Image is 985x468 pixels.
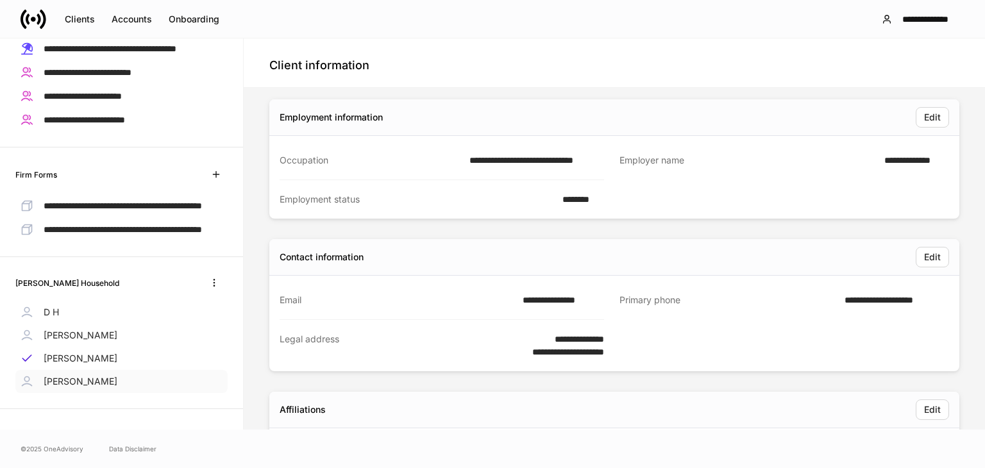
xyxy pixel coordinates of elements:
div: Clients [65,15,95,24]
p: [PERSON_NAME] [44,352,117,365]
a: D H [15,301,228,324]
button: Edit [916,247,949,267]
a: [PERSON_NAME] [15,324,228,347]
p: D H [44,306,59,319]
a: Data Disclaimer [109,444,156,454]
div: Legal address [280,333,491,358]
h6: [PERSON_NAME] Household [15,277,119,289]
div: Accounts [112,15,152,24]
div: Email [280,294,515,306]
div: Onboarding [169,15,219,24]
p: [PERSON_NAME] [44,375,117,388]
button: Onboarding [160,9,228,29]
h4: Client information [269,58,369,73]
div: Employer name [619,154,877,167]
h6: Firm Forms [15,169,57,181]
div: Affiliations [280,403,326,416]
div: Edit [924,113,941,122]
div: Edit [924,405,941,414]
div: Occupation [280,154,462,167]
span: © 2025 OneAdvisory [21,444,83,454]
div: Employment information [280,111,383,124]
div: Employment status [280,193,555,206]
p: [PERSON_NAME] [44,329,117,342]
button: Edit [916,107,949,128]
button: Clients [56,9,103,29]
div: Primary phone [619,294,837,307]
div: Contact information [280,251,364,263]
a: [PERSON_NAME] [15,347,228,370]
button: Accounts [103,9,160,29]
button: Edit [916,399,949,420]
div: Edit [924,253,941,262]
a: [PERSON_NAME] [15,370,228,393]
